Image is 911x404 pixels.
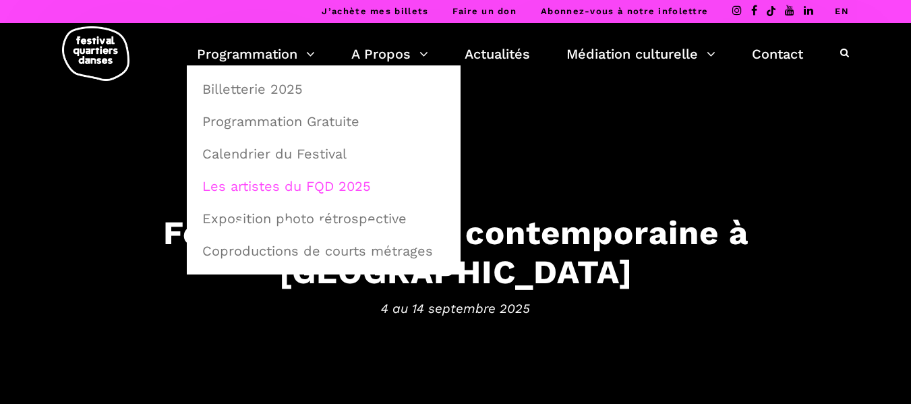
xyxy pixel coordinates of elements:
[38,212,874,292] h3: Festival de danse contemporaine à [GEOGRAPHIC_DATA]
[752,42,803,65] a: Contact
[452,6,517,16] a: Faire un don
[38,299,874,319] span: 4 au 14 septembre 2025
[835,6,849,16] a: EN
[194,171,453,202] a: Les artistes du FQD 2025
[541,6,708,16] a: Abonnez-vous à notre infolettre
[566,42,715,65] a: Médiation culturelle
[465,42,530,65] a: Actualités
[194,138,453,169] a: Calendrier du Festival
[194,106,453,137] a: Programmation Gratuite
[322,6,428,16] a: J’achète mes billets
[194,74,453,105] a: Billetterie 2025
[351,42,428,65] a: A Propos
[197,42,315,65] a: Programmation
[62,26,129,81] img: logo-fqd-med
[194,203,453,234] a: Exposition photo rétrospective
